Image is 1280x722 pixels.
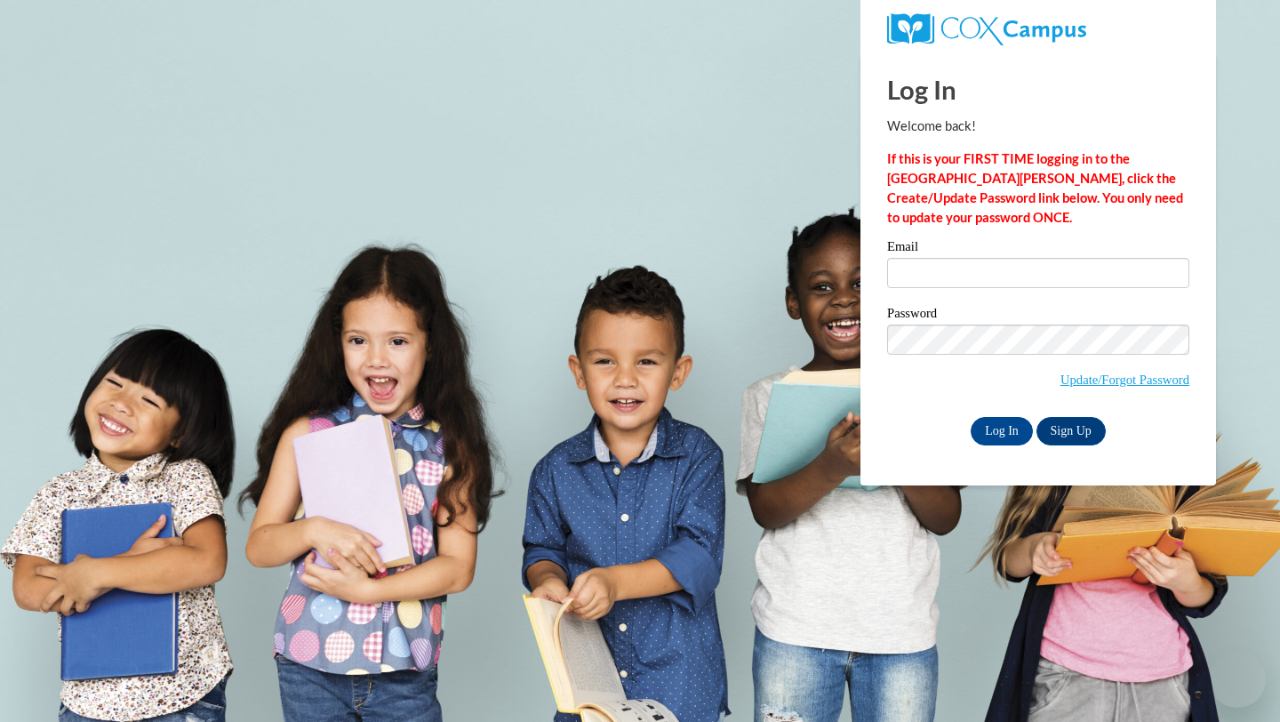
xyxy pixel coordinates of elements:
strong: If this is your FIRST TIME logging in to the [GEOGRAPHIC_DATA][PERSON_NAME], click the Create/Upd... [887,151,1183,225]
p: Welcome back! [887,116,1189,136]
iframe: Button to launch messaging window [1209,651,1266,708]
a: Update/Forgot Password [1060,373,1189,387]
label: Email [887,240,1189,258]
a: COX Campus [887,13,1189,45]
img: COX Campus [887,13,1086,45]
a: Sign Up [1036,417,1106,445]
label: Password [887,307,1189,325]
h1: Log In [887,71,1189,108]
input: Log In [971,417,1033,445]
